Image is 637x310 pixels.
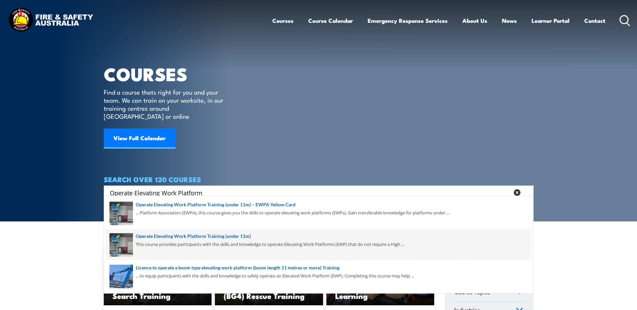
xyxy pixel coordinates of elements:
h4: SEARCH OVER 120 COURSES [104,175,534,183]
h3: Underground Fire and Search Training [112,284,203,300]
form: Search form [111,188,511,197]
a: News [502,12,517,30]
a: Contact [584,12,605,30]
h3: Underground Specialist (BG4) Rescue Training [224,284,314,300]
a: Operate Elevating Work Platform Training (under 11m) – EWPA Yellow Card [109,201,528,208]
h1: COURSES [104,66,233,82]
a: View Full Calendar [104,128,176,149]
a: About Us [462,12,487,30]
a: Emergency Response Services [368,12,448,30]
a: Operate Elevating Work Platform Training (under 11m) [109,232,528,240]
a: Course Calendar [308,12,353,30]
a: Courses [272,12,293,30]
h3: Provide [MEDICAL_DATA] Training inc. Pre-course Learning [335,269,426,300]
a: Licence to operate a boom type elevating work platform (boom length 11 metres or more) Training [109,264,528,271]
p: Find a course thats right for you and your team. We can train on your worksite, in our training c... [104,88,226,120]
button: Search magnifier button [522,188,531,197]
a: Learner Portal [532,12,570,30]
input: Search input [110,188,509,198]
